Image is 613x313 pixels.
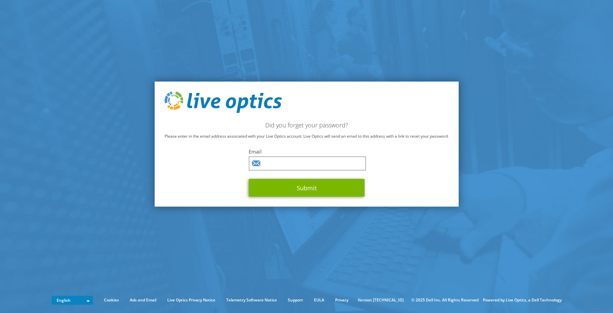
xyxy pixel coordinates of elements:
a: Ads and Email [125,296,161,304]
li: Powered by Live Optics, a Dell Technology [483,296,562,304]
a: Support [283,296,308,304]
a: EULA [309,296,329,304]
p: Please enter in the email address associated with your Live Optics account. Live Optics will send... [165,133,449,140]
a: Privacy [330,296,353,304]
h2: Did you forget your password? [165,121,449,129]
a: Telemetry Software Notice [221,296,282,304]
li: Version [TECHNICAL_ID] [354,296,407,304]
label: Email [249,148,365,155]
a: Cookies [99,296,124,304]
li: © 2025 Dell Inc. All Rights Reserved [408,296,482,304]
a: Live Optics Privacy Notice [162,296,220,304]
button: Submit [249,179,365,197]
img: live_optics_svg.svg [165,91,282,113]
